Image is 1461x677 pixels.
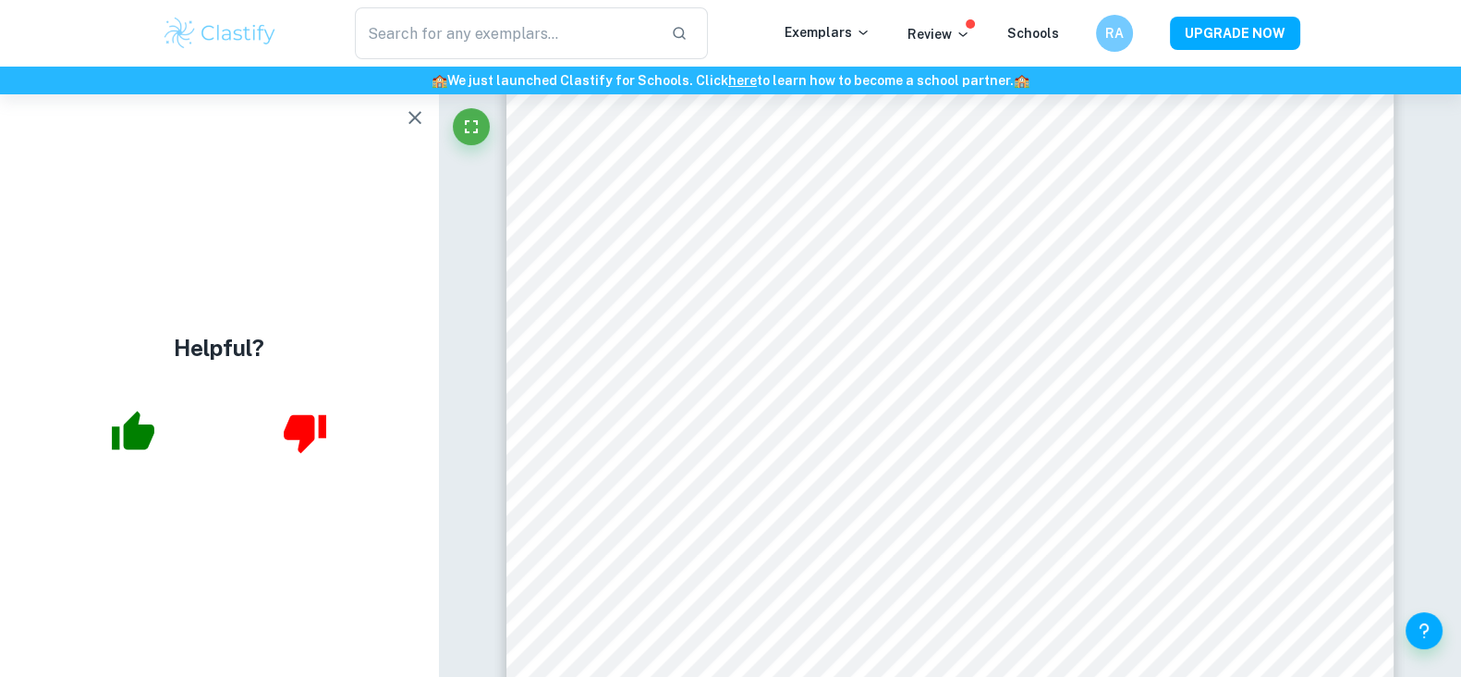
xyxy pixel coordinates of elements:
[1014,73,1029,88] span: 🏫
[728,73,757,88] a: here
[432,73,447,88] span: 🏫
[162,15,279,52] img: Clastify logo
[1096,15,1133,52] button: RA
[174,331,264,364] h4: Helpful?
[1007,26,1059,41] a: Schools
[453,108,490,145] button: Fullscreen
[4,70,1457,91] h6: We just launched Clastify for Schools. Click to learn how to become a school partner.
[355,7,657,59] input: Search for any exemplars...
[1406,612,1443,649] button: Help and Feedback
[785,22,871,43] p: Exemplars
[1103,23,1125,43] h6: RA
[1170,17,1300,50] button: UPGRADE NOW
[907,24,970,44] p: Review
